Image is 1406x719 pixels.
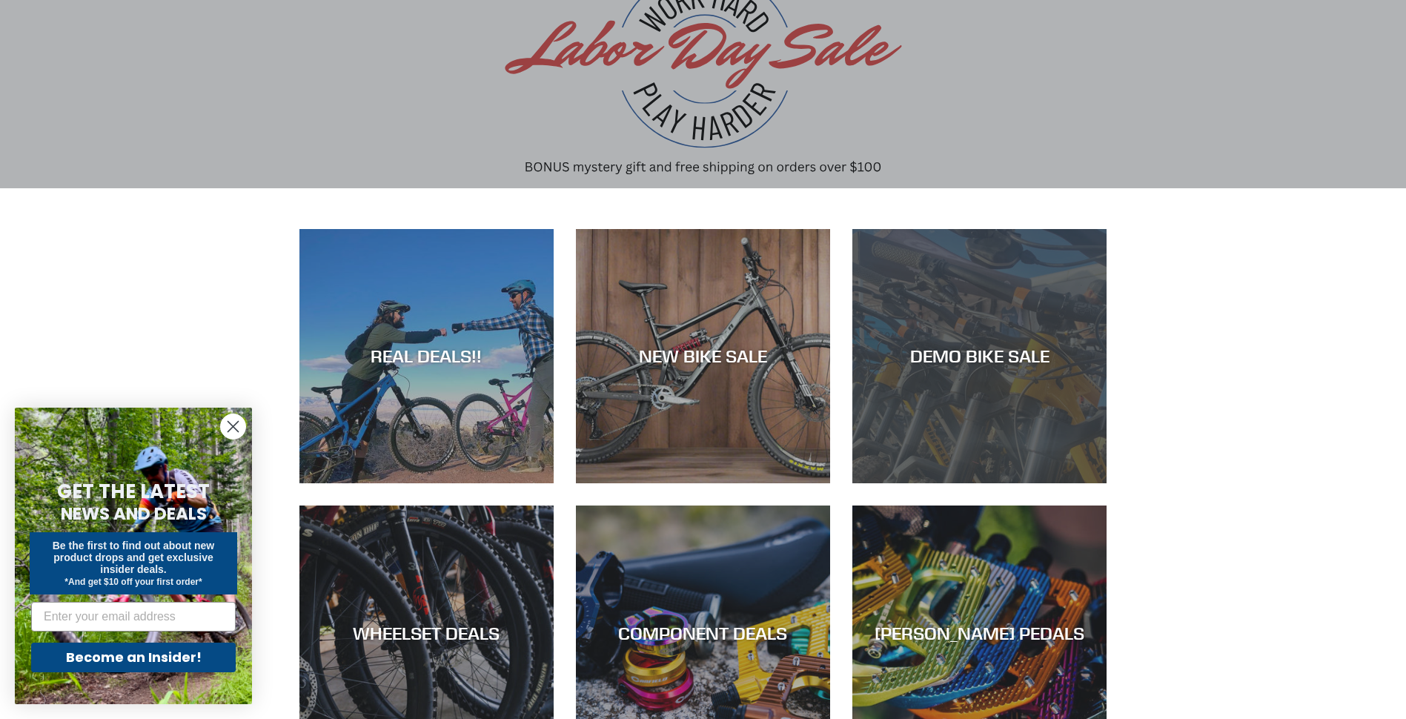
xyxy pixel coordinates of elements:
[299,622,554,643] div: WHEELSET DEALS
[57,478,210,505] span: GET THE LATEST
[220,414,246,440] button: Close dialog
[852,345,1107,367] div: DEMO BIKE SALE
[299,345,554,367] div: REAL DEALS!!
[299,229,554,483] a: REAL DEALS!!
[576,229,830,483] a: NEW BIKE SALE
[31,643,236,672] button: Become an Insider!
[61,502,207,526] span: NEWS AND DEALS
[852,622,1107,643] div: [PERSON_NAME] PEDALS
[64,577,202,587] span: *And get $10 off your first order*
[31,602,236,632] input: Enter your email address
[576,345,830,367] div: NEW BIKE SALE
[852,229,1107,483] a: DEMO BIKE SALE
[576,622,830,643] div: COMPONENT DEALS
[53,540,215,575] span: Be the first to find out about new product drops and get exclusive insider deals.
